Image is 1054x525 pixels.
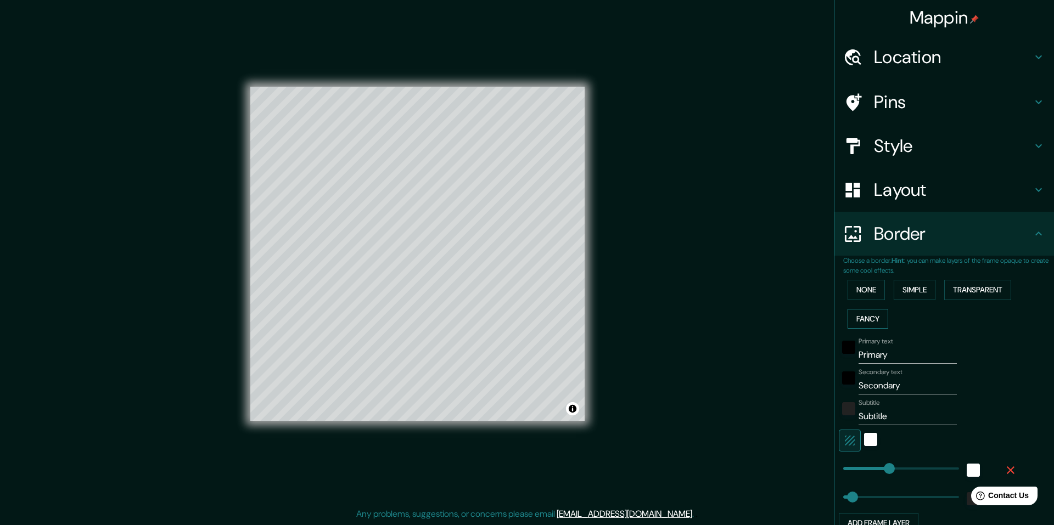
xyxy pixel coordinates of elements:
[874,223,1032,245] h4: Border
[874,179,1032,201] h4: Layout
[694,507,696,521] div: .
[910,7,979,29] h4: Mappin
[557,508,692,520] a: [EMAIL_ADDRESS][DOMAIN_NAME]
[874,135,1032,157] h4: Style
[874,46,1032,68] h4: Location
[834,168,1054,212] div: Layout
[356,507,694,521] p: Any problems, suggestions, or concerns please email .
[848,309,888,329] button: Fancy
[848,280,885,300] button: None
[834,212,1054,256] div: Border
[842,371,855,385] button: black
[892,256,904,265] b: Hint
[956,482,1042,513] iframe: Help widget launcher
[970,15,979,24] img: pin-icon.png
[859,337,893,346] label: Primary text
[834,124,1054,168] div: Style
[944,280,1011,300] button: Transparent
[843,256,1054,275] p: Choose a border. : you can make layers of the frame opaque to create some cool effects.
[859,398,880,408] label: Subtitle
[842,402,855,415] button: color-222222
[566,402,579,415] button: Toggle attribution
[859,368,902,377] label: Secondary text
[967,464,980,477] button: white
[842,341,855,354] button: black
[864,433,877,446] button: white
[696,507,698,521] div: .
[894,280,935,300] button: Simple
[834,35,1054,79] div: Location
[834,80,1054,124] div: Pins
[874,91,1032,113] h4: Pins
